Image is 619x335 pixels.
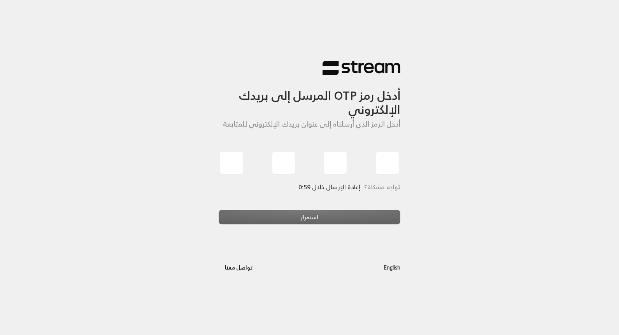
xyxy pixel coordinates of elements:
[219,260,260,274] button: تواصل معنا
[219,263,260,272] a: تواصل معنا
[364,182,400,192] span: تواجه مشكلة؟
[299,182,361,192] span: إعادة الإرسال خلال 0:59
[219,120,401,129] h5: أدخل الرمز الذي أرسلناه إلى عنوان بريدك الإلكتروني للمتابعة
[323,60,400,76] img: Stream Logo
[219,76,401,116] h3: أدخل رمز OTP المرسل إلى بريدك الإلكتروني
[384,260,400,274] a: English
